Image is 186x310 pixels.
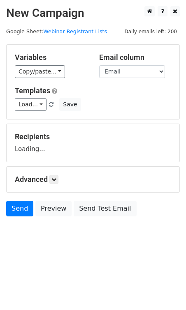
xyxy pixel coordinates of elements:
[15,53,87,62] h5: Variables
[15,86,50,95] a: Templates
[15,132,171,154] div: Loading...
[6,6,180,20] h2: New Campaign
[6,28,107,34] small: Google Sheet:
[15,175,171,184] h5: Advanced
[59,98,81,111] button: Save
[74,201,136,216] a: Send Test Email
[121,27,180,36] span: Daily emails left: 200
[15,98,46,111] a: Load...
[15,65,65,78] a: Copy/paste...
[99,53,171,62] h5: Email column
[35,201,72,216] a: Preview
[43,28,107,34] a: Webinar Registrant Lists
[15,132,171,141] h5: Recipients
[6,201,33,216] a: Send
[121,28,180,34] a: Daily emails left: 200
